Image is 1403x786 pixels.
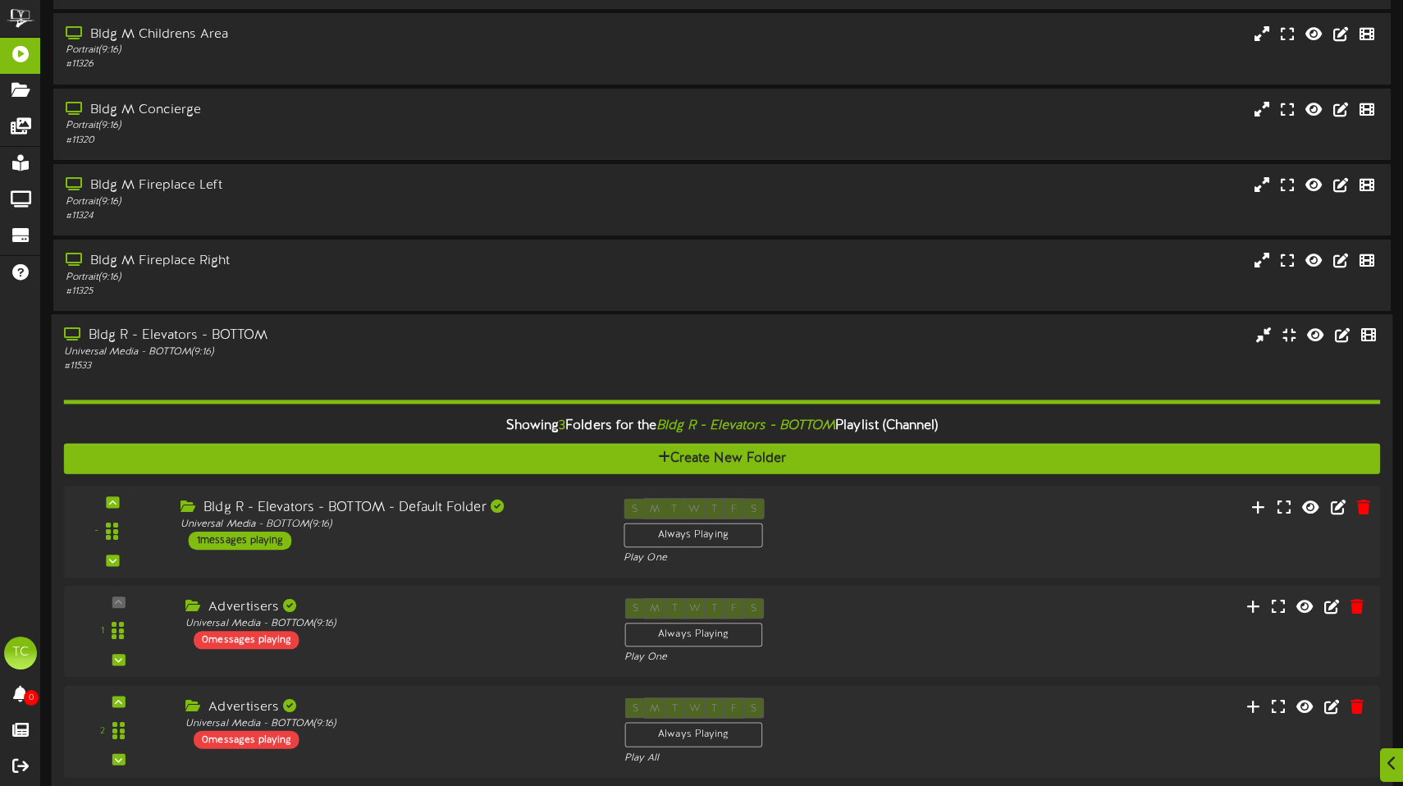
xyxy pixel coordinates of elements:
div: Advertisers [185,698,600,717]
div: # 11325 [66,285,598,299]
div: Showing Folders for the Playlist (Channel) [52,409,1393,444]
div: Play One [624,651,929,665]
div: Always Playing [624,723,762,747]
div: # 11324 [66,209,598,223]
div: 1 messages playing [189,532,292,550]
div: Universal Media - BOTTOM ( 9:16 ) [181,517,599,531]
div: Bldg M Fireplace Left [66,176,598,195]
i: Bldg R - Elevators - BOTTOM [656,418,836,433]
div: Play All [624,751,929,765]
div: Universal Media - BOTTOM ( 9:16 ) [64,345,598,359]
div: TC [4,637,37,669]
div: Always Playing [624,523,762,548]
div: Portrait ( 9:16 ) [66,119,598,133]
span: 0 [24,690,39,706]
div: Portrait ( 9:16 ) [66,195,598,209]
div: Bldg M Childrens Area [66,25,598,44]
div: Bldg M Concierge [66,101,598,120]
div: Portrait ( 9:16 ) [66,43,598,57]
div: # 11320 [66,134,598,148]
div: # 11326 [66,57,598,71]
div: Universal Media - BOTTOM ( 9:16 ) [185,617,600,631]
div: Universal Media - BOTTOM ( 9:16 ) [185,717,600,731]
button: Create New Folder [64,444,1381,474]
div: Bldg R - Elevators - BOTTOM - Default Folder [181,498,599,517]
div: 0 messages playing [194,731,299,749]
div: Advertisers [185,598,600,617]
div: # 11533 [64,359,598,373]
div: Bldg R - Elevators - BOTTOM [64,327,598,345]
span: 3 [559,418,565,433]
div: Bldg M Fireplace Right [66,252,598,271]
div: Always Playing [624,623,762,647]
div: Portrait ( 9:16 ) [66,271,598,285]
div: 0 messages playing [194,631,299,649]
div: Play One [624,551,931,565]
